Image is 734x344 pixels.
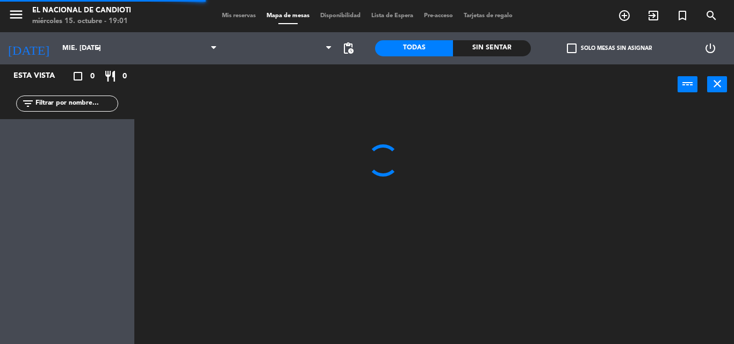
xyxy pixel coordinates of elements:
span: Mapa de mesas [261,13,315,19]
label: Solo mesas sin asignar [567,43,652,53]
i: power_settings_new [704,42,717,55]
span: Tarjetas de regalo [458,13,518,19]
i: arrow_drop_down [92,42,105,55]
button: close [707,76,727,92]
div: Esta vista [5,70,77,83]
span: check_box_outline_blank [567,43,577,53]
i: restaurant [104,70,117,83]
i: filter_list [21,97,34,110]
i: search [705,9,718,22]
span: Pre-acceso [419,13,458,19]
div: miércoles 15. octubre - 19:01 [32,16,131,27]
i: add_circle_outline [618,9,631,22]
i: turned_in_not [676,9,689,22]
div: Todas [375,40,453,56]
span: 0 [90,70,95,83]
span: pending_actions [342,42,355,55]
span: 0 [123,70,127,83]
i: menu [8,6,24,23]
i: crop_square [71,70,84,83]
span: Disponibilidad [315,13,366,19]
button: power_input [678,76,697,92]
i: exit_to_app [647,9,660,22]
div: Sin sentar [453,40,531,56]
i: power_input [681,77,694,90]
button: menu [8,6,24,26]
input: Filtrar por nombre... [34,98,118,109]
span: Lista de Espera [366,13,419,19]
i: close [711,77,724,90]
span: Mis reservas [217,13,261,19]
div: El Nacional de Candioti [32,5,131,16]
